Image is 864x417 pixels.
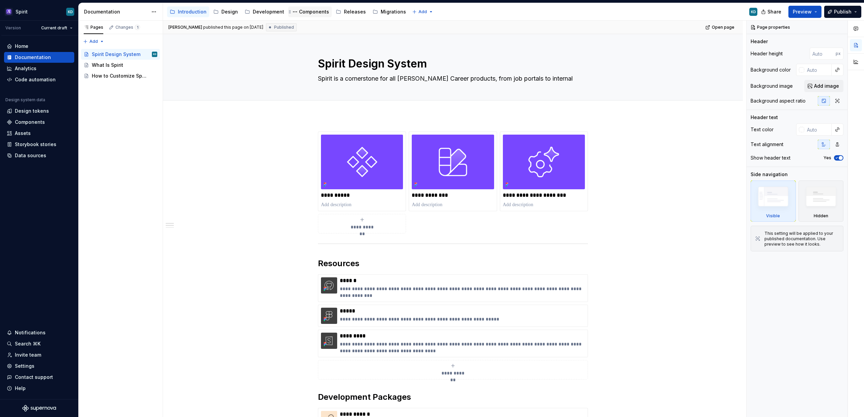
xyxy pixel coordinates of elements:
p: px [836,51,841,56]
div: Changes [115,25,140,30]
a: Data sources [4,150,74,161]
div: Contact support [15,374,53,381]
button: Share [758,6,786,18]
div: KD [68,9,73,15]
div: Home [15,43,28,50]
div: Version [5,25,21,31]
span: Add [89,39,98,44]
img: fa2abaf2-d954-41b9-9f6f-b80a2269c1e1.png [321,308,337,324]
div: Pages [84,25,103,30]
div: Background image [751,83,793,89]
label: Yes [823,155,831,161]
div: Side navigation [751,171,788,178]
button: Preview [788,6,821,18]
span: Share [767,8,781,15]
div: Introduction [178,8,207,15]
button: Add [81,37,106,46]
a: Releases [333,6,369,17]
a: Assets [4,128,74,139]
div: Text color [751,126,774,133]
div: Migrations [381,8,406,15]
div: Page tree [81,49,160,81]
div: Storybook stories [15,141,56,148]
div: KD [751,9,756,15]
button: Current draft [38,23,76,33]
div: Page tree [167,5,409,19]
span: Current draft [41,25,67,31]
div: Visible [766,213,780,219]
h2: Resources [318,258,588,269]
div: Analytics [15,65,36,72]
a: What Is Spirit [81,60,160,71]
a: Documentation [4,52,74,63]
button: Add image [804,80,843,92]
span: Publish [834,8,852,15]
div: Data sources [15,152,46,159]
a: Spirit Design SystemKD [81,49,160,60]
div: Header height [751,50,783,57]
div: Show header text [751,155,790,161]
div: Invite team [15,352,41,358]
button: SpiritKD [1,4,77,19]
div: Spirit Design System [92,51,140,58]
a: Storybook stories [4,139,74,150]
textarea: Spirit is a cornerstone for all [PERSON_NAME] Career products, from job portals to internal systems. [317,73,587,84]
div: Spirit [16,8,28,15]
div: Documentation [15,54,51,61]
a: Open page [703,23,737,32]
div: Settings [15,363,34,369]
span: Preview [793,8,812,15]
h2: Development Packages [318,392,588,402]
div: What Is Spirit [92,62,123,68]
a: Introduction [167,6,209,17]
input: Auto [804,64,832,76]
a: Analytics [4,63,74,74]
div: KD [153,51,156,58]
div: Notifications [15,329,46,336]
img: e004c6c7-0f63-4950-9969-56b9c70936bb.png [503,135,585,189]
div: Components [299,8,329,15]
div: Design [221,8,238,15]
span: [PERSON_NAME] [168,25,202,30]
span: Add [418,9,427,15]
span: Add image [814,83,839,89]
div: Documentation [84,8,148,15]
img: 43ef190d-53cc-45de-95ea-609f6820a131.png [321,333,337,349]
img: eac079d2-55e4-49db-acd2-6a85bb3bd5b0.png [412,135,494,189]
button: Search ⌘K [4,338,74,349]
div: Search ⌘K [15,340,40,347]
div: Text alignment [751,141,783,148]
a: Invite team [4,350,74,360]
a: Components [4,117,74,128]
div: Hidden [799,180,844,222]
div: Background aspect ratio [751,98,806,104]
div: Help [15,385,26,392]
div: Hidden [814,213,828,219]
div: Design tokens [15,108,49,114]
a: Design tokens [4,106,74,116]
span: Open page [712,25,734,30]
div: Visible [751,180,796,222]
input: Auto [810,48,836,60]
div: Releases [344,8,366,15]
a: Code automation [4,74,74,85]
a: Design [211,6,241,17]
button: Help [4,383,74,394]
div: published this page on [DATE] [203,25,263,30]
div: Header text [751,114,778,121]
div: How to Customize Spirit [92,73,147,79]
div: Development [253,8,284,15]
div: Background color [751,66,791,73]
div: Design system data [5,97,45,103]
img: 17404b28-8231-4f97-848b-a13de6cc4d1e.png [321,135,403,189]
svg: Supernova Logo [22,405,56,412]
div: Assets [15,130,31,137]
button: Notifications [4,327,74,338]
a: Development [242,6,287,17]
a: Migrations [370,6,409,17]
img: 63932fde-23f0-455f-9474-7c6a8a4930cd.png [5,8,13,16]
button: Publish [824,6,861,18]
button: Add [410,7,435,17]
div: Components [15,119,45,126]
